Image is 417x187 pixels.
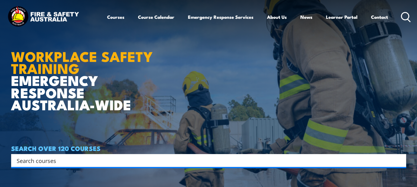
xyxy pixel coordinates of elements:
[300,10,312,24] a: News
[138,10,174,24] a: Course Calendar
[11,145,406,152] h4: SEARCH OVER 120 COURSES
[395,156,404,165] button: Search magnifier button
[11,45,153,79] strong: WORKPLACE SAFETY TRAINING
[326,10,357,24] a: Learner Portal
[107,10,124,24] a: Courses
[267,10,287,24] a: About Us
[17,156,393,165] input: Search input
[371,10,388,24] a: Contact
[18,156,394,165] form: Search form
[188,10,253,24] a: Emergency Response Services
[11,35,162,110] h1: EMERGENCY RESPONSE AUSTRALIA-WIDE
